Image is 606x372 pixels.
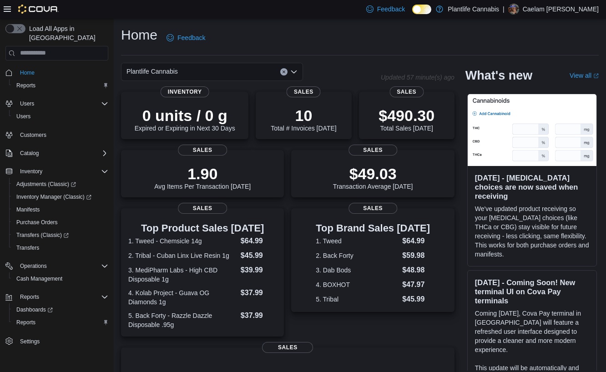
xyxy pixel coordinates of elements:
a: Customers [16,130,50,141]
button: Open list of options [290,68,298,75]
span: Dashboards [16,306,53,313]
span: Sales [262,342,313,353]
span: Sales [389,86,424,97]
dt: 2. Tribal - Cuban Linx Live Resin 1g [128,251,237,260]
h2: What's new [465,68,532,83]
span: Transfers (Classic) [13,230,108,241]
p: Coming [DATE], Cova Pay terminal in [GEOGRAPHIC_DATA] will feature a refreshed user interface des... [475,309,589,354]
a: Dashboards [9,303,112,316]
h3: [DATE] - [MEDICAL_DATA] choices are now saved when receiving [475,173,589,201]
dd: $39.99 [241,265,277,276]
div: Expired or Expiring in Next 30 Days [135,106,235,132]
dd: $64.99 [241,236,277,246]
span: Purchase Orders [13,217,108,228]
button: Settings [2,334,112,347]
span: Sales [348,145,398,156]
a: Cash Management [13,273,66,284]
a: Reports [13,317,39,328]
span: Plantlife Cannabis [126,66,178,77]
dd: $48.98 [402,265,430,276]
a: Manifests [13,204,43,215]
span: Settings [16,335,108,347]
dt: 1. Tweed - Chemsicle 14g [128,236,237,246]
dd: $64.99 [402,236,430,246]
a: Home [16,67,38,78]
div: Transaction Average [DATE] [333,165,413,190]
dt: 3. Dab Bods [316,266,399,275]
dd: $37.99 [241,287,277,298]
span: Customers [16,129,108,141]
dd: $47.97 [402,279,430,290]
span: Reports [13,80,108,91]
a: Dashboards [13,304,56,315]
button: Cash Management [9,272,112,285]
dt: 2. Back Forty [316,251,399,260]
a: Inventory Manager (Classic) [13,191,95,202]
a: View allExternal link [570,72,599,79]
span: Manifests [13,204,108,215]
span: Settings [20,338,40,345]
a: Purchase Orders [13,217,61,228]
span: Transfers [16,244,39,251]
p: Updated 57 minute(s) ago [381,74,454,81]
button: Transfers [9,241,112,254]
a: Transfers (Classic) [13,230,72,241]
dt: 4. Kolab Project - Guava OG Diamonds 1g [128,288,237,307]
p: $490.30 [379,106,434,125]
dt: 5. Back Forty - Razzle Dazzle Disposable .95g [128,311,237,329]
span: Reports [16,319,35,326]
a: Adjustments (Classic) [13,179,80,190]
dt: 1. Tweed [316,236,399,246]
span: Load All Apps in [GEOGRAPHIC_DATA] [25,24,108,42]
span: Transfers (Classic) [16,231,69,239]
a: Transfers (Classic) [9,229,112,241]
dd: $59.98 [402,250,430,261]
dt: 5. Tribal [316,295,399,304]
p: 10 [271,106,336,125]
svg: External link [593,73,599,79]
span: Home [16,67,108,78]
span: Users [13,111,108,122]
span: Adjustments (Classic) [13,179,108,190]
button: Catalog [2,147,112,160]
span: Reports [13,317,108,328]
span: Users [20,100,34,107]
button: Purchase Orders [9,216,112,229]
p: 1.90 [154,165,251,183]
button: Operations [2,260,112,272]
dd: $37.99 [241,310,277,321]
button: Reports [2,291,112,303]
span: Reports [20,293,39,301]
button: Catalog [16,148,42,159]
a: Adjustments (Classic) [9,178,112,191]
span: Purchase Orders [16,219,58,226]
button: Inventory [2,165,112,178]
nav: Complex example [5,62,108,372]
span: Customers [20,131,46,139]
span: Feedback [377,5,405,14]
span: Reports [16,292,108,302]
a: Settings [16,336,43,347]
span: Adjustments (Classic) [16,181,76,188]
a: Transfers [13,242,43,253]
button: Reports [9,316,112,329]
span: Inventory Manager (Classic) [13,191,108,202]
p: | [503,4,505,15]
a: Inventory Manager (Classic) [9,191,112,203]
span: Manifests [16,206,40,213]
div: Total # Invoices [DATE] [271,106,336,132]
dd: $45.99 [402,294,430,305]
button: Operations [16,261,50,271]
input: Dark Mode [412,5,431,14]
button: Reports [16,292,43,302]
a: Feedback [163,29,209,47]
span: Catalog [20,150,39,157]
span: Inventory [16,166,108,177]
button: Reports [9,79,112,92]
h3: Top Brand Sales [DATE] [316,223,430,234]
div: Avg Items Per Transaction [DATE] [154,165,251,190]
p: Plantlife Cannabis [448,4,499,15]
button: Manifests [9,203,112,216]
a: Users [13,111,34,122]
